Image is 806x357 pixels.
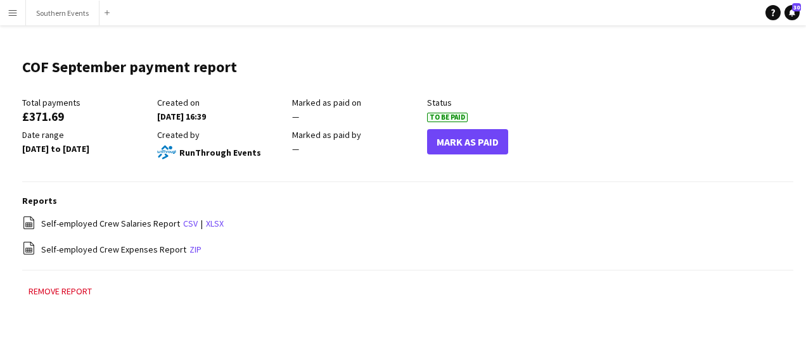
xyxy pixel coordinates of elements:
[22,216,793,232] div: |
[183,218,198,229] a: csv
[22,195,793,206] h3: Reports
[427,129,508,154] button: Mark As Paid
[206,218,224,229] a: xlsx
[22,143,151,154] div: [DATE] to [DATE]
[22,97,151,108] div: Total payments
[22,129,151,141] div: Date range
[157,129,286,141] div: Created by
[41,218,180,229] span: Self-employed Crew Salaries Report
[22,58,237,77] h1: COF September payment report
[292,97,421,108] div: Marked as paid on
[427,113,468,122] span: To Be Paid
[157,143,286,162] div: RunThrough Events
[784,5,800,20] a: 30
[157,97,286,108] div: Created on
[26,1,99,25] button: Southern Events
[189,244,201,255] a: zip
[427,97,556,108] div: Status
[292,143,299,154] span: —
[157,111,286,122] div: [DATE] 16:39
[22,111,151,122] div: £371.69
[292,111,299,122] span: —
[22,284,98,299] button: Remove report
[792,3,801,11] span: 30
[41,244,186,255] span: Self-employed Crew Expenses Report
[292,129,421,141] div: Marked as paid by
